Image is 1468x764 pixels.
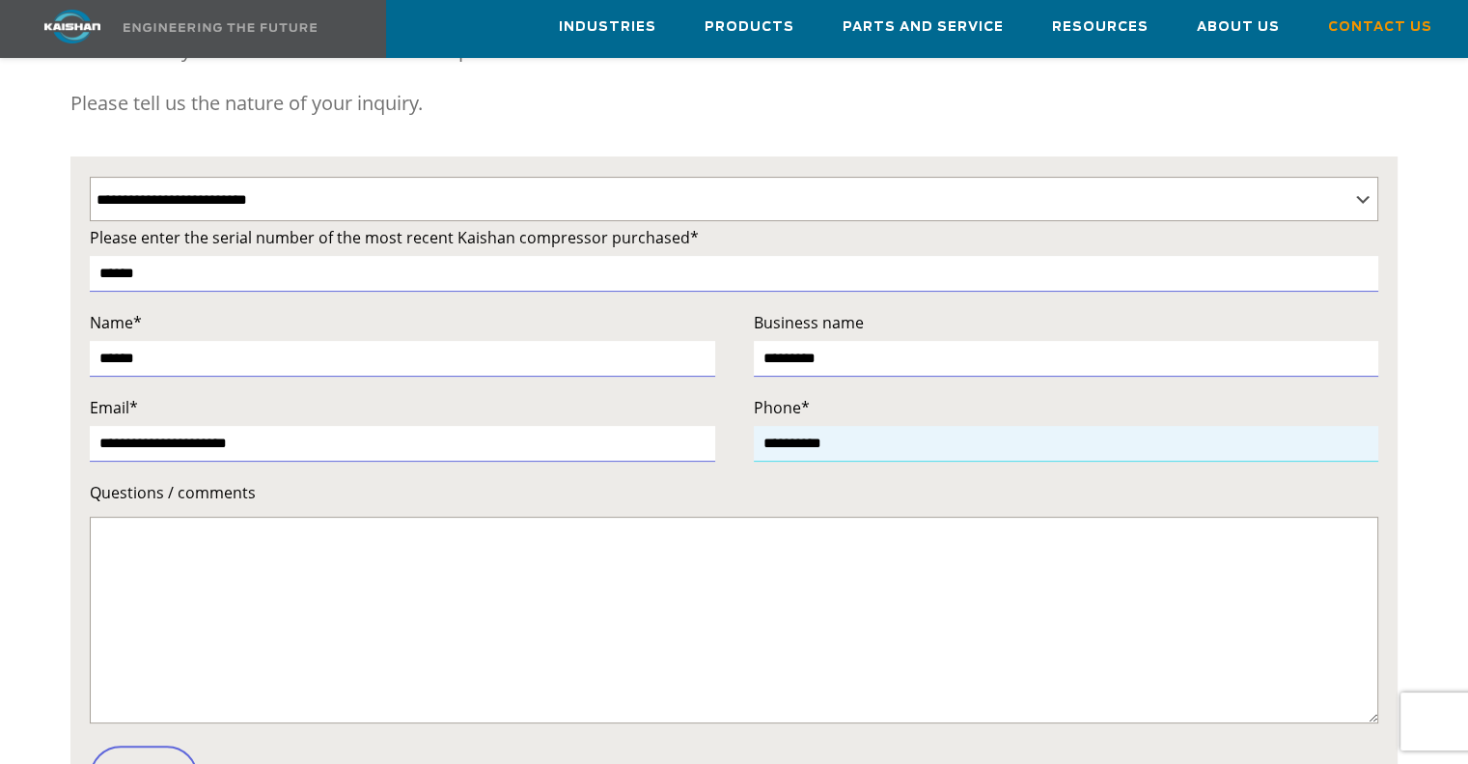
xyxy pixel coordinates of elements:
label: Phone* [754,394,1379,421]
a: Industries [559,1,656,53]
a: Contact Us [1328,1,1432,53]
p: Please tell us the nature of your inquiry. [70,84,1398,123]
img: Engineering the future [124,23,317,32]
label: Name* [90,309,715,336]
span: About Us [1197,16,1280,39]
a: Resources [1052,1,1149,53]
label: Business name [754,309,1379,336]
span: Products [705,16,794,39]
a: About Us [1197,1,1280,53]
label: Email* [90,394,715,421]
span: Parts and Service [843,16,1004,39]
label: Please enter the serial number of the most recent Kaishan compressor purchased* [90,224,1378,251]
span: Industries [559,16,656,39]
span: Contact Us [1328,16,1432,39]
a: Products [705,1,794,53]
a: Parts and Service [843,1,1004,53]
span: Resources [1052,16,1149,39]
